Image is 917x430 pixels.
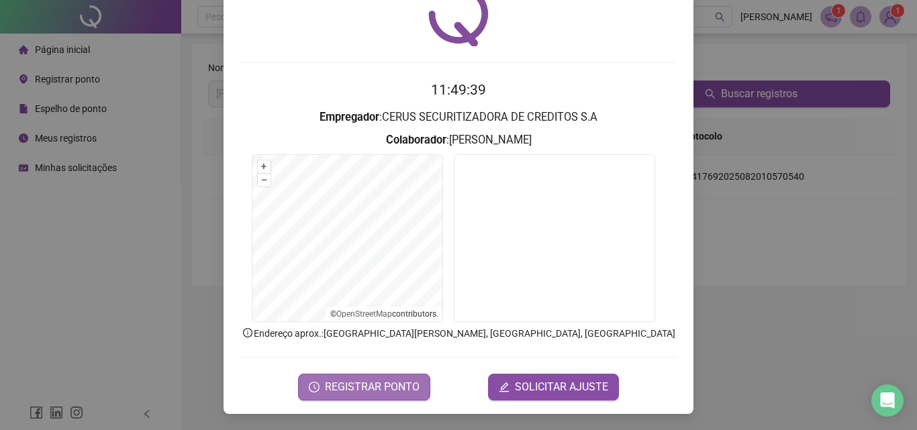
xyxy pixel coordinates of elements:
a: OpenStreetMap [336,309,392,319]
button: + [258,160,271,173]
span: clock-circle [309,382,320,392]
strong: Colaborador [386,133,446,146]
span: SOLICITAR AJUSTE [515,379,608,395]
strong: Empregador [320,111,379,123]
button: editSOLICITAR AJUSTE [488,374,619,400]
time: 11:49:39 [431,82,486,98]
span: edit [499,382,510,392]
div: Open Intercom Messenger [871,384,904,417]
span: REGISTRAR PONTO [325,379,420,395]
li: © contributors. [330,309,438,319]
button: – [258,174,271,186]
button: REGISTRAR PONTO [298,374,430,400]
p: Endereço aprox. : [GEOGRAPHIC_DATA][PERSON_NAME], [GEOGRAPHIC_DATA], [GEOGRAPHIC_DATA] [240,326,677,341]
h3: : [PERSON_NAME] [240,131,677,149]
span: info-circle [242,327,254,339]
h3: : CERUS SECURITIZADORA DE CREDITOS S.A [240,109,677,126]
